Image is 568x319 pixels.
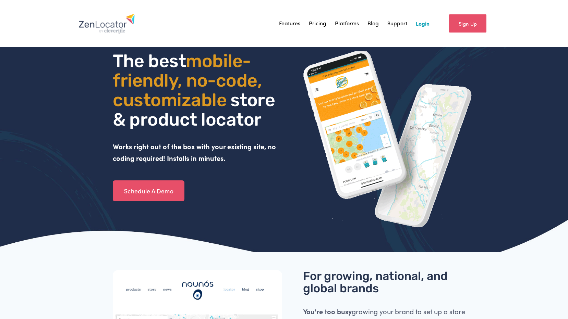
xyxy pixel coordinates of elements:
[78,13,135,34] img: Zenlocator
[309,18,326,29] a: Pricing
[367,18,379,29] a: Blog
[335,18,359,29] a: Platforms
[303,269,450,295] span: For growing, national, and global brands
[303,307,352,316] strong: You're too busy
[387,18,407,29] a: Support
[113,50,266,111] span: mobile- friendly, no-code, customizable
[279,18,300,29] a: Features
[303,51,472,227] img: ZenLocator phone mockup gif
[113,89,279,130] span: store & product locator
[113,142,278,163] strong: Works right out of the box with your existing site, no coding required! Installs in minutes.
[449,14,486,33] a: Sign Up
[113,180,184,202] a: Schedule A Demo
[416,18,430,29] a: Login
[113,50,186,72] span: The best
